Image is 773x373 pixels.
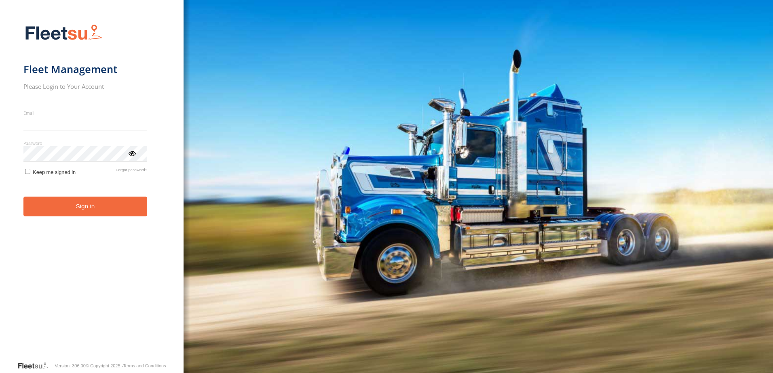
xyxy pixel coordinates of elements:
[23,140,148,146] label: Password
[33,169,76,175] span: Keep me signed in
[128,149,136,157] div: ViewPassword
[23,19,161,361] form: main
[25,169,30,174] input: Keep me signed in
[86,363,166,368] div: © Copyright 2025 -
[123,363,166,368] a: Terms and Conditions
[55,363,85,368] div: Version: 306.00
[23,197,148,216] button: Sign in
[23,63,148,76] h1: Fleet Management
[17,362,55,370] a: Visit our Website
[23,110,148,116] label: Email
[23,23,104,43] img: Fleetsu
[23,82,148,90] h2: Please Login to Your Account
[116,168,147,175] a: Forgot password?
